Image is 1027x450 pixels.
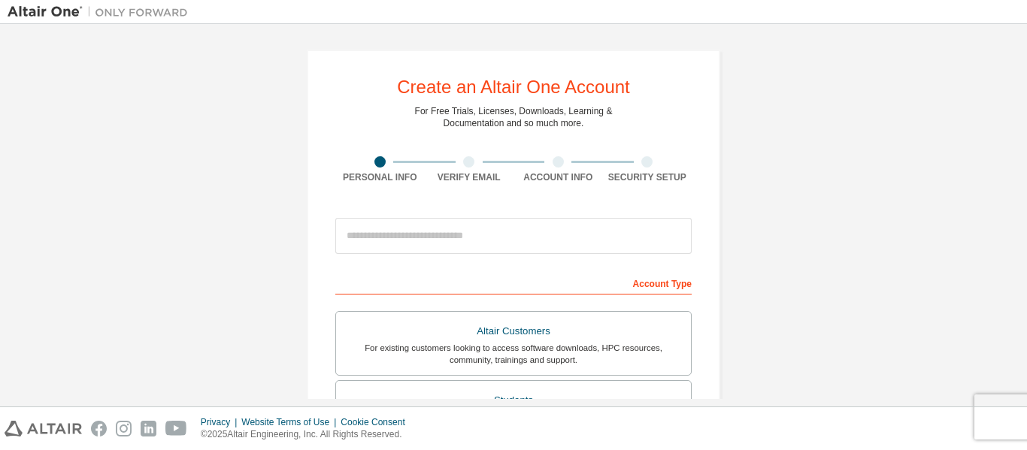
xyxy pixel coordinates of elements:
div: Cookie Consent [341,416,414,428]
div: For Free Trials, Licenses, Downloads, Learning & Documentation and so much more. [415,105,613,129]
img: altair_logo.svg [5,421,82,436]
p: © 2025 Altair Engineering, Inc. All Rights Reserved. [201,428,414,441]
div: For existing customers looking to access software downloads, HPC resources, community, trainings ... [345,342,682,366]
div: Privacy [201,416,241,428]
div: Altair Customers [345,321,682,342]
div: Create an Altair One Account [397,78,630,96]
img: Altair One [8,5,195,20]
div: Security Setup [603,171,692,183]
div: Account Info [513,171,603,183]
img: instagram.svg [116,421,132,436]
div: Personal Info [335,171,425,183]
img: youtube.svg [165,421,187,436]
div: Account Type [335,270,692,294]
div: Verify Email [425,171,514,183]
img: linkedin.svg [141,421,156,436]
div: Website Terms of Use [241,416,341,428]
div: Students [345,390,682,411]
img: facebook.svg [91,421,107,436]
